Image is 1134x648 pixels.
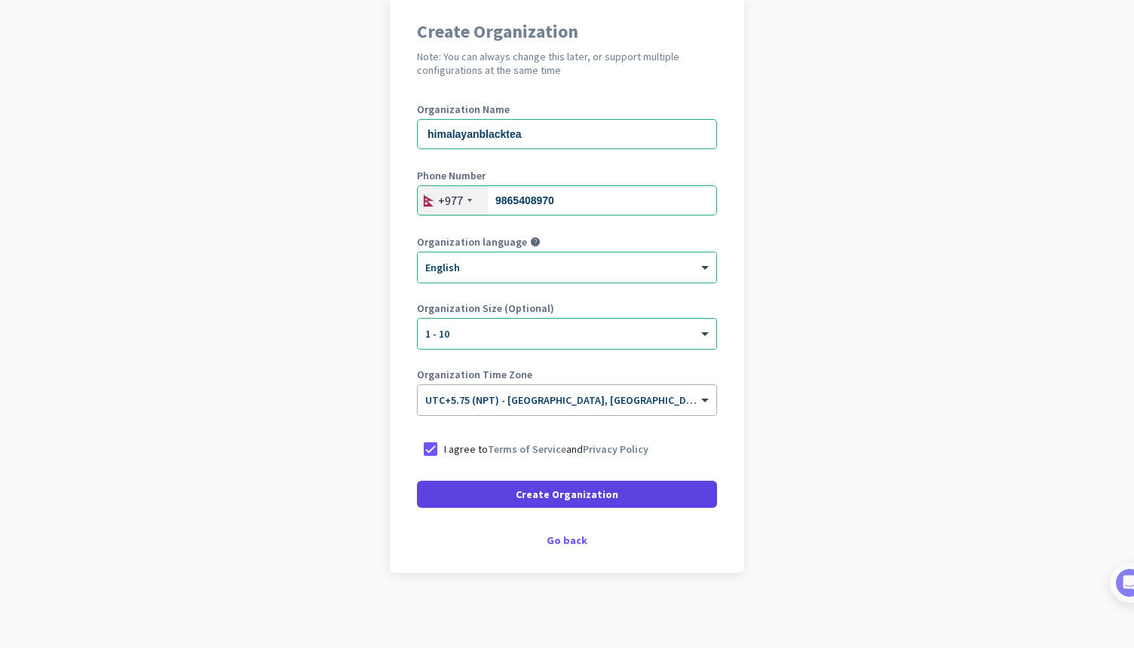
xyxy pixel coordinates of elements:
[417,303,717,313] label: Organization Size (Optional)
[488,442,566,456] a: Terms of Service
[417,535,717,546] div: Go back
[417,119,717,149] input: What is the name of your organization?
[417,23,717,41] h1: Create Organization
[530,237,541,247] i: help
[417,481,717,508] button: Create Organization
[417,170,717,181] label: Phone Number
[417,237,527,247] label: Organization language
[444,442,648,457] p: I agree to and
[583,442,648,456] a: Privacy Policy
[417,369,717,380] label: Organization Time Zone
[417,185,717,215] input: 1-4567890
[417,50,717,77] h2: Note: You can always change this later, or support multiple configurations at the same time
[417,104,717,115] label: Organization Name
[516,487,618,502] span: Create Organization
[438,193,463,208] div: +977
